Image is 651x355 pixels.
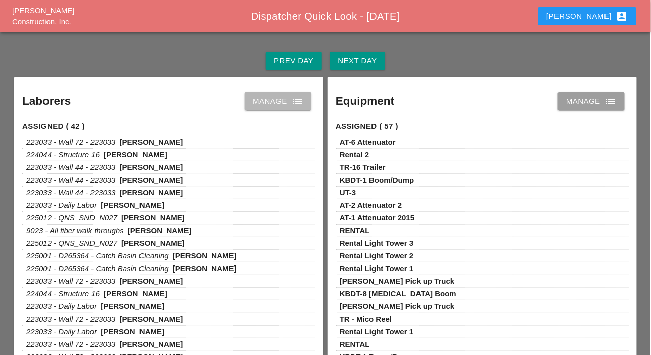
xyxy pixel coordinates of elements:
[26,188,116,197] span: 223033 - Wall 44 - 223033
[340,302,455,310] span: [PERSON_NAME] Pick up Truck
[274,55,313,67] div: Prev Day
[120,340,183,348] span: [PERSON_NAME]
[336,121,629,132] h4: Assigned ( 57 )
[120,315,183,323] span: [PERSON_NAME]
[26,315,116,323] span: 223033 - Wall 72 - 223033
[26,213,117,222] span: 225012 - QNS_SND_N027
[22,121,315,132] h4: Assigned ( 42 )
[26,163,116,171] span: 223033 - Wall 44 - 223033
[101,327,164,336] span: [PERSON_NAME]
[330,52,385,70] button: Next Day
[26,251,169,260] span: 225001 - D265364 - Catch Basin Cleaning
[566,95,617,107] div: Manage
[173,264,237,273] span: [PERSON_NAME]
[336,93,394,110] h2: Equipment
[121,239,185,247] span: [PERSON_NAME]
[26,239,117,247] span: 225012 - QNS_SND_N027
[26,327,97,336] span: 223033 - Daily Labor
[340,315,392,323] span: TR - Mico Reel
[340,340,370,348] span: RENTAL
[340,277,455,285] span: [PERSON_NAME] Pick up Truck
[245,92,311,110] a: Manage
[340,264,413,273] span: Rental Light Tower 1
[22,93,71,110] h2: Laborers
[538,7,636,25] button: [PERSON_NAME]
[616,10,628,22] i: account_box
[340,201,402,209] span: AT-2 Attenuator 2
[340,175,414,184] span: KBDT-1 Boom/Dump
[546,10,628,22] div: [PERSON_NAME]
[266,52,321,70] button: Prev Day
[26,175,116,184] span: 223033 - Wall 44 - 223033
[101,201,164,209] span: [PERSON_NAME]
[26,150,100,159] span: 224044 - Structure 16
[12,6,74,26] a: [PERSON_NAME] Construction, Inc.
[558,92,625,110] a: Manage
[340,327,413,336] span: Rental Light Tower 1
[26,302,97,310] span: 223033 - Daily Labor
[120,277,183,285] span: [PERSON_NAME]
[340,138,396,146] span: AT-6 Attenuator
[340,163,386,171] span: TR-16 Trailer
[120,188,183,197] span: [PERSON_NAME]
[104,289,167,298] span: [PERSON_NAME]
[120,175,183,184] span: [PERSON_NAME]
[340,289,456,298] span: KBDT-8 [MEDICAL_DATA] Boom
[340,239,413,247] span: Rental Light Tower 3
[26,226,124,235] span: 9023 - All fiber walk throughs
[251,11,400,22] span: Dispatcher Quick Look - [DATE]
[104,150,167,159] span: [PERSON_NAME]
[120,163,183,171] span: [PERSON_NAME]
[604,95,617,107] i: list
[291,95,303,107] i: list
[338,55,377,67] div: Next Day
[340,251,413,260] span: Rental Light Tower 2
[253,95,303,107] div: Manage
[173,251,237,260] span: [PERSON_NAME]
[26,277,116,285] span: 223033 - Wall 72 - 223033
[26,340,116,348] span: 223033 - Wall 72 - 223033
[121,213,185,222] span: [PERSON_NAME]
[340,150,369,159] span: Rental 2
[120,138,183,146] span: [PERSON_NAME]
[26,201,97,209] span: 223033 - Daily Labor
[340,226,370,235] span: RENTAL
[101,302,164,310] span: [PERSON_NAME]
[340,213,414,222] span: AT-1 Attenuator 2015
[26,138,116,146] span: 223033 - Wall 72 - 223033
[26,289,100,298] span: 224044 - Structure 16
[340,188,356,197] span: UT-3
[128,226,192,235] span: [PERSON_NAME]
[26,264,169,273] span: 225001 - D265364 - Catch Basin Cleaning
